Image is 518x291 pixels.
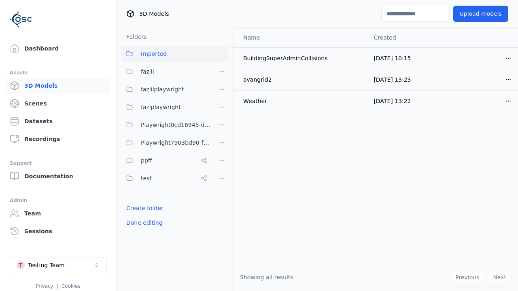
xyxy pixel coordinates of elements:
a: Documentation [6,168,110,184]
span: Playwright0cd16945-d24c-45f9-a8ba-c74193e3fd84 [141,120,210,130]
a: Recordings [6,131,110,147]
a: Sessions [6,223,110,239]
th: Created [367,28,443,47]
button: faziii [121,63,210,80]
div: BuildingSuperAdminCollisions [243,54,361,62]
a: Cookies [62,283,81,289]
button: Done editing [121,215,168,230]
span: Playwright7903bd90-f1ee-40e5-8689-7a943bbd43ef [141,138,210,148]
button: Upload models [453,6,508,22]
button: Imported [121,46,228,62]
button: faziiiplaywright [121,81,210,97]
span: [DATE] 10:15 [374,55,411,61]
div: Assets [10,68,106,78]
div: Weather [243,97,361,105]
a: Datasets [6,113,110,129]
a: Team [6,205,110,221]
div: avangrid2 [243,76,361,84]
button: Playwright7903bd90-f1ee-40e5-8689-7a943bbd43ef [121,135,210,151]
button: Playwright0cd16945-d24c-45f9-a8ba-c74193e3fd84 [121,117,210,133]
div: Support [10,158,106,168]
span: faziii [141,67,154,76]
a: 3D Models [6,78,110,94]
button: faziplaywright [121,99,210,115]
span: [DATE] 13:23 [374,76,411,83]
button: Create folder [121,201,168,215]
button: Select a workspace [10,257,107,273]
a: Scenes [6,95,110,112]
span: ppff [141,156,152,165]
span: faziiiplaywright [141,84,184,94]
img: Logo [10,8,32,31]
div: Admin [10,196,106,205]
a: Create folder [126,204,163,212]
h3: Folders [121,33,147,41]
button: test [121,170,210,186]
span: faziplaywright [141,102,181,112]
span: | [57,283,58,289]
span: Showing all results [240,274,293,280]
th: Name [234,28,367,47]
div: T [17,261,25,269]
span: Imported [141,49,167,59]
span: test [141,173,152,183]
a: Dashboard [6,40,110,57]
a: Privacy [36,283,53,289]
span: [DATE] 13:22 [374,98,411,104]
span: 3D Models [139,10,169,18]
button: ppff [121,152,210,169]
div: Testing Team [28,261,65,269]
